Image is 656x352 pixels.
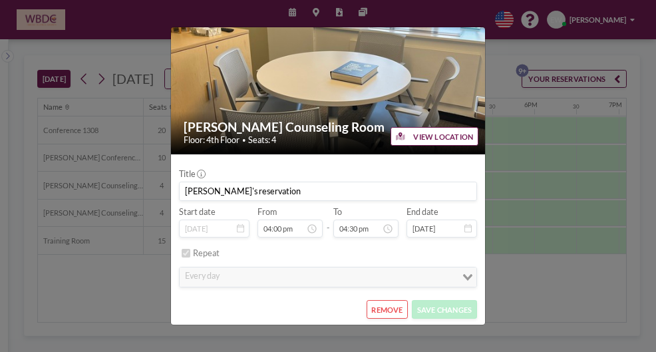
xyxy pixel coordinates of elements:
[248,135,276,146] span: Seats: 4
[179,207,216,218] label: Start date
[333,207,342,218] label: To
[180,267,476,287] div: Search for option
[184,119,474,135] h2: [PERSON_NAME] Counseling Room
[223,270,454,284] input: Search for option
[184,135,240,146] span: Floor: 4th Floor
[367,300,408,319] button: REMOVE
[182,270,221,284] span: every day
[193,248,220,259] label: Repeat
[412,300,476,319] button: SAVE CHANGES
[391,127,478,146] button: VIEW LOCATION
[242,136,246,144] span: •
[180,182,476,200] input: (No title)
[327,211,329,234] span: -
[407,207,438,218] label: End date
[257,207,277,218] label: From
[179,169,204,180] label: Title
